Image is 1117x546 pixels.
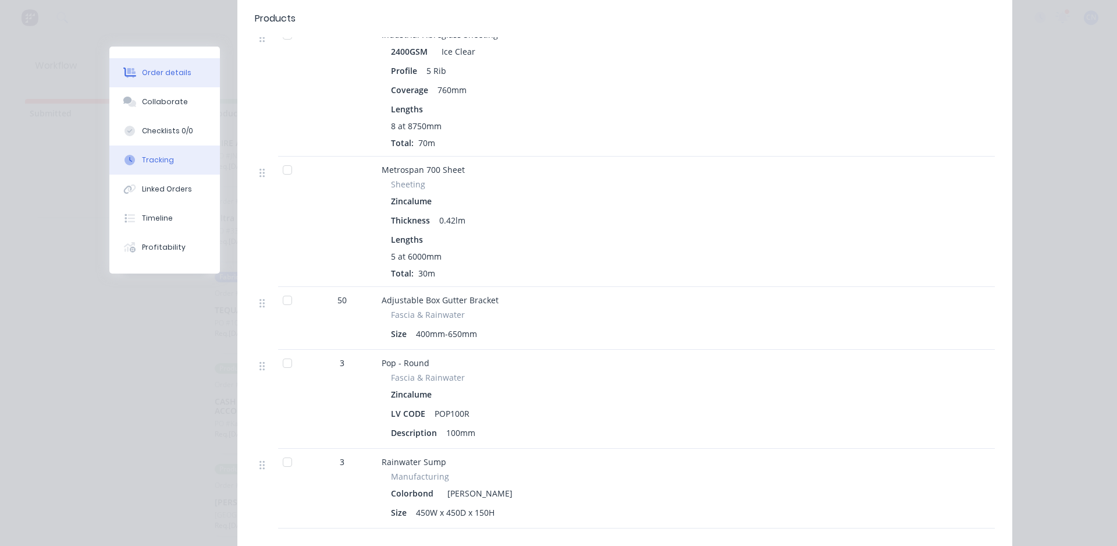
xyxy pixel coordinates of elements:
span: 70m [414,137,440,148]
div: 450W x 450D x 150H [411,504,499,521]
button: Linked Orders [109,175,220,204]
div: [PERSON_NAME] [443,485,513,502]
span: 50 [337,294,347,306]
div: 760mm [433,81,471,98]
div: Zincalume [391,193,436,210]
div: Size [391,325,411,342]
span: Manufacturing [391,470,449,483]
div: Timeline [142,213,173,224]
div: Checklists 0/0 [142,126,193,136]
div: Profile [391,62,422,79]
button: Collaborate [109,87,220,116]
button: Tracking [109,146,220,175]
div: Collaborate [142,97,188,107]
div: Size [391,504,411,521]
span: 3 [340,357,344,369]
span: Total: [391,137,414,148]
div: Order details [142,68,191,78]
span: Metrospan 700 Sheet [382,164,465,175]
button: Order details [109,58,220,87]
div: 400mm-650mm [411,325,482,342]
button: Checklists 0/0 [109,116,220,146]
div: 0.42lm [435,212,470,229]
span: Lengths [391,233,423,246]
span: 8 at 8750mm [391,120,442,132]
span: Total: [391,268,414,279]
span: Rainwater Sump [382,456,446,467]
div: Products [255,12,296,26]
div: Coverage [391,81,433,98]
span: Pop - Round [382,357,429,368]
div: Zincalume [391,386,436,403]
div: Tracking [142,155,174,165]
span: 5 at 6000mm [391,250,442,263]
span: Fascia & Rainwater [391,371,465,384]
div: 100mm [442,424,480,441]
span: 30m [414,268,440,279]
div: 2400GSM [391,43,432,60]
div: Description [391,424,442,441]
span: 3 [340,456,344,468]
div: 5 Rib [422,62,451,79]
div: Profitability [142,242,186,253]
div: Ice Clear [437,43,475,60]
div: Colorbond [391,485,438,502]
span: Lengths [391,103,423,115]
span: Adjustable Box Gutter Bracket [382,295,499,306]
div: LV CODE [391,405,430,422]
button: Timeline [109,204,220,233]
span: Sheeting [391,178,425,190]
div: POP100R [430,405,474,422]
div: Thickness [391,212,435,229]
div: Linked Orders [142,184,192,194]
button: Profitability [109,233,220,262]
span: Fascia & Rainwater [391,309,465,321]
